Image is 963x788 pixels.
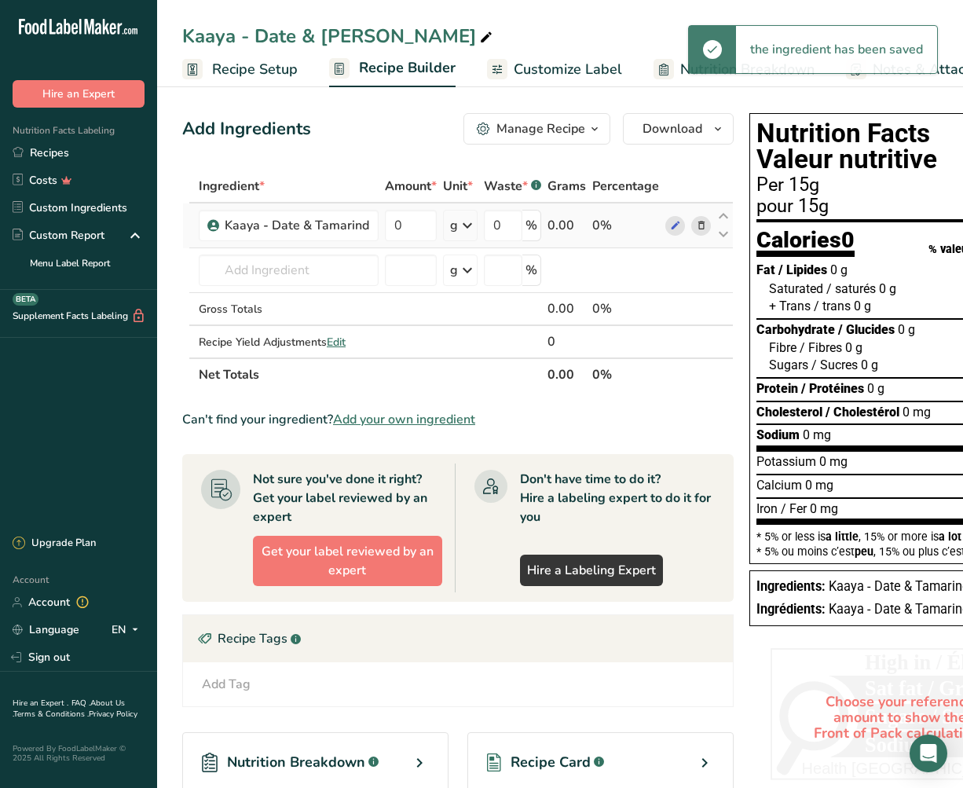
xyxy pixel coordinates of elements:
div: Open Intercom Messenger [910,735,947,772]
div: Custom Report [13,227,104,244]
span: a little [826,530,859,543]
span: / saturés [826,281,876,296]
span: a lot [939,530,961,543]
button: Hire an Expert [13,80,145,108]
span: Nutrition Breakdown [227,752,365,773]
span: Customize Label [514,59,622,80]
div: 0 [547,332,586,351]
span: Carbohydrate [756,322,835,337]
span: / Fibres [800,340,842,355]
div: Can't find your ingredient? [182,410,734,429]
div: Kaaya - Date & Tamarind [225,216,369,235]
span: 0 mg [819,454,848,469]
a: Hire an Expert . [13,698,68,709]
span: Edit [327,335,346,350]
span: Add your own ingredient [333,410,475,429]
span: Protein [756,381,798,396]
span: peu [855,545,873,558]
span: / Glucides [838,322,895,337]
span: Iron [756,501,778,516]
div: g [450,216,458,235]
a: Customize Label [487,52,622,87]
span: 0 mg [805,478,833,493]
div: 0% [592,299,659,318]
span: 0 g [830,262,848,277]
div: Manage Recipe [496,119,585,138]
span: Percentage [592,177,659,196]
span: Ingrédients: [756,602,826,617]
span: Recipe Card [511,752,591,773]
span: 0 mg [810,501,838,516]
span: + Trans [769,299,811,313]
a: Nutrition Breakdown [654,52,815,87]
span: 0 g [845,340,862,355]
button: Manage Recipe [463,113,610,145]
div: EN [112,621,145,640]
span: Recipe Builder [359,57,456,79]
div: Recipe Yield Adjustments [199,334,379,350]
div: g [450,261,458,280]
button: Get your label reviewed by an expert [253,536,442,586]
div: Recipe Tags [183,615,733,662]
div: Add Ingredients [182,116,311,142]
span: Get your label reviewed by an expert [260,542,435,580]
div: Calories [756,229,855,258]
a: About Us . [13,698,125,720]
a: Privacy Policy [89,709,137,720]
a: FAQ . [71,698,90,709]
div: Gross Totals [199,301,379,317]
span: Fat [756,262,775,277]
input: Add Ingredient [199,255,379,286]
div: Powered By FoodLabelMaker © 2025 All Rights Reserved [13,744,145,763]
a: Terms & Conditions . [13,709,89,720]
div: Not sure you've done it right? Get your label reviewed by an expert [253,470,442,526]
span: Amount [385,177,437,196]
span: 0 g [898,322,915,337]
span: Ingredients: [756,579,826,594]
a: Recipe Builder [329,50,456,88]
span: / Sucres [811,357,858,372]
div: BETA [13,293,38,306]
div: 0.00 [547,299,586,318]
span: / trans [814,299,851,313]
span: 0 g [861,357,878,372]
span: Sugars [769,357,808,372]
div: Upgrade Plan [13,536,96,552]
span: 0 [841,226,855,253]
span: Grams [547,177,586,196]
a: Language [13,616,79,643]
div: Waste [484,177,541,196]
span: / Lipides [778,262,827,277]
th: 0% [589,357,662,390]
span: Sodium [756,427,800,442]
th: Net Totals [196,357,544,390]
span: Saturated [769,281,823,296]
span: Cholesterol [756,405,822,420]
span: Fibre [769,340,796,355]
a: Hire a Labeling Expert [520,555,663,586]
span: Recipe Setup [212,59,298,80]
span: Potassium [756,454,816,469]
div: Kaaya - Date & [PERSON_NAME] [182,22,496,50]
span: / Protéines [801,381,864,396]
span: / Cholestérol [826,405,899,420]
div: the ingredient has been saved [736,26,937,73]
span: 0 g [879,281,896,296]
span: Unit [443,177,473,196]
span: 0 mg [903,405,931,420]
th: 0.00 [544,357,589,390]
div: 0.00 [547,216,586,235]
div: 0% [592,216,659,235]
span: Ingredient [199,177,265,196]
span: Calcium [756,478,802,493]
span: 0 g [854,299,871,313]
div: Add Tag [202,675,251,694]
span: 0 g [867,381,884,396]
span: Nutrition Breakdown [680,59,815,80]
span: 0 mg [803,427,831,442]
button: Download [623,113,734,145]
span: / Fer [781,501,807,516]
div: Don't have time to do it? Hire a labeling expert to do it for you [520,470,716,526]
a: Recipe Setup [182,52,298,87]
span: Download [643,119,702,138]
